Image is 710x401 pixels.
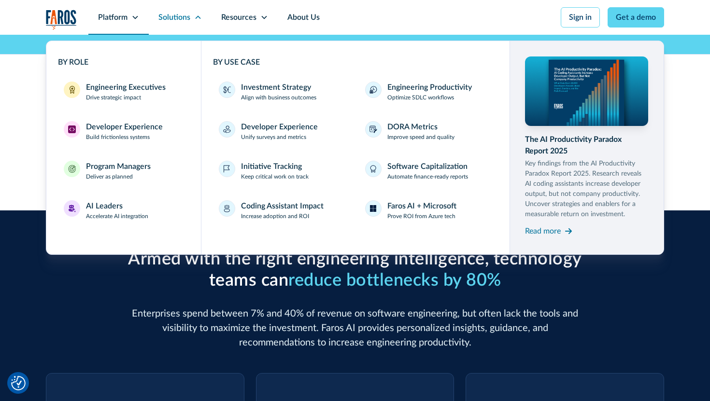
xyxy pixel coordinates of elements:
[359,76,498,108] a: Engineering ProductivityOptimize SDLC workflows
[86,172,133,181] p: Deliver as planned
[387,161,468,172] div: Software Capitalization
[86,200,123,212] div: AI Leaders
[86,161,151,172] div: Program Managers
[241,172,309,181] p: Keep critical work on track
[58,194,189,226] a: AI LeadersAI LeadersAccelerate AI integration
[525,56,649,239] a: The AI Productivity Paradox Report 2025Key findings from the AI Productivity Paradox Report 2025....
[68,205,76,212] img: AI Leaders
[213,115,352,147] a: Developer ExperienceUnify surveys and metrics
[387,133,454,141] p: Improve speed and quality
[86,93,141,102] p: Drive strategic impact
[58,115,189,147] a: Developer ExperienceDeveloper ExperienceBuild frictionless systems
[241,212,309,221] p: Increase adoption and ROI
[86,212,148,221] p: Accelerate AI integration
[359,155,498,187] a: Software CapitalizationAutomate finance-ready reports
[387,172,468,181] p: Automate finance-ready reports
[241,82,311,93] div: Investment Strategy
[98,12,128,23] div: Platform
[68,125,76,133] img: Developer Experience
[387,121,438,133] div: DORA Metrics
[241,133,306,141] p: Unify surveys and metrics
[86,133,150,141] p: Build frictionless systems
[213,56,498,68] div: BY USE CASE
[241,161,302,172] div: Initiative Tracking
[387,82,472,93] div: Engineering Productivity
[213,155,352,187] a: Initiative TrackingKeep critical work on track
[46,10,77,29] img: Logo of the analytics and reporting company Faros.
[58,56,189,68] div: BY ROLE
[11,376,26,390] button: Cookie Settings
[86,82,166,93] div: Engineering Executives
[213,76,352,108] a: Investment StrategyAlign with business outcomes
[608,7,664,28] a: Get a demo
[288,272,501,289] span: reduce bottlenecks by 80%
[213,194,352,226] a: Coding Assistant ImpactIncrease adoption and ROI
[525,159,649,220] p: Key findings from the AI Productivity Paradox Report 2025. Research reveals AI coding assistants ...
[46,10,77,29] a: home
[123,306,587,350] p: Enterprises spend between 7% and 40% of revenue on software engineering, but often lack the tools...
[359,194,498,226] a: Faros AI + MicrosoftProve ROI from Azure tech
[241,121,318,133] div: Developer Experience
[387,93,454,102] p: Optimize SDLC workflows
[241,93,316,102] p: Align with business outcomes
[68,165,76,173] img: Program Managers
[359,115,498,147] a: DORA MetricsImprove speed and quality
[387,212,455,221] p: Prove ROI from Azure tech
[158,12,190,23] div: Solutions
[525,134,649,157] div: The AI Productivity Paradox Report 2025
[241,200,324,212] div: Coding Assistant Impact
[561,7,600,28] a: Sign in
[58,155,189,187] a: Program ManagersProgram ManagersDeliver as planned
[123,249,587,290] h2: Armed with the right engineering intelligence, technology teams can
[525,225,561,237] div: Read more
[86,121,163,133] div: Developer Experience
[58,76,189,108] a: Engineering ExecutivesEngineering ExecutivesDrive strategic impact
[46,35,664,255] nav: Solutions
[387,200,456,212] div: Faros AI + Microsoft
[221,12,256,23] div: Resources
[11,376,26,390] img: Revisit consent button
[68,86,76,94] img: Engineering Executives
